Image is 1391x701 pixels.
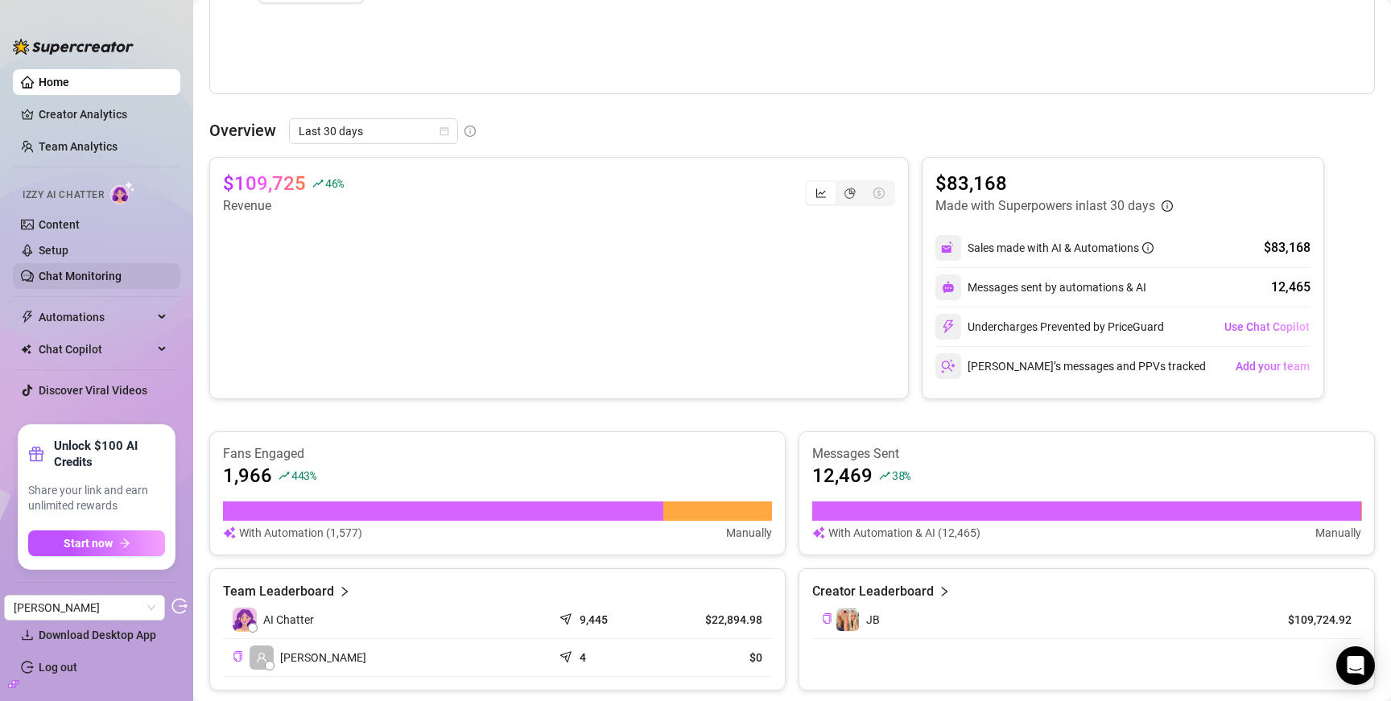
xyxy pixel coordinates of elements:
[672,612,762,628] article: $22,894.98
[39,101,167,127] a: Creator Analytics
[280,649,366,666] span: [PERSON_NAME]
[580,612,608,628] article: 9,445
[812,463,873,489] article: 12,469
[28,483,165,514] span: Share your link and earn unlimited rewards
[1224,314,1311,340] button: Use Chat Copilot
[968,239,1154,257] div: Sales made with AI & Automations
[822,613,832,625] button: Copy Creator ID
[1162,200,1173,212] span: info-circle
[1224,320,1310,333] span: Use Chat Copilot
[1235,353,1311,379] button: Add your team
[941,359,956,373] img: svg%3e
[815,188,827,199] span: line-chart
[1142,242,1154,254] span: info-circle
[1236,360,1310,373] span: Add your team
[39,304,153,330] span: Automations
[171,598,188,614] span: logout
[873,188,885,199] span: dollar-circle
[580,649,586,666] article: 4
[23,188,104,203] span: Izzy AI Chatter
[21,344,31,355] img: Chat Copilot
[828,524,980,542] article: With Automation & AI (12,465)
[892,468,910,483] span: 38 %
[110,181,135,204] img: AI Chatter
[21,311,34,324] span: thunderbolt
[64,537,113,550] span: Start now
[39,140,118,153] a: Team Analytics
[233,651,243,663] button: Copy Teammate ID
[935,196,1155,216] article: Made with Superpowers in last 30 days
[941,241,956,255] img: svg%3e
[1271,278,1311,297] div: 12,465
[39,218,80,231] a: Content
[1264,238,1311,258] div: $83,168
[223,463,272,489] article: 1,966
[672,649,762,666] article: $0
[39,384,147,397] a: Discover Viral Videos
[935,274,1146,300] div: Messages sent by automations & AI
[223,582,334,601] article: Team Leaderboard
[54,438,165,470] strong: Unlock $100 AI Credits
[39,244,68,257] a: Setup
[935,314,1164,340] div: Undercharges Prevented by PriceGuard
[726,524,772,542] article: Manually
[119,538,130,549] span: arrow-right
[1278,612,1352,628] article: $109,724.92
[339,582,350,601] span: right
[223,171,306,196] article: $109,725
[866,613,880,626] span: JB
[39,270,122,282] a: Chat Monitoring
[939,582,950,601] span: right
[21,629,34,641] span: download
[223,524,236,542] img: svg%3e
[291,468,316,483] span: 443 %
[805,180,895,206] div: segmented control
[14,596,155,620] span: Ryan Bonam
[39,76,69,89] a: Home
[279,470,290,481] span: rise
[325,175,344,191] span: 46 %
[935,353,1206,379] div: [PERSON_NAME]’s messages and PPVs tracked
[256,652,267,663] span: user
[13,39,134,55] img: logo-BBDzfeDw.svg
[844,188,856,199] span: pie-chart
[941,320,956,334] img: svg%3e
[812,445,1361,463] article: Messages Sent
[39,629,156,641] span: Download Desktop App
[935,171,1173,196] article: $83,168
[209,118,276,142] article: Overview
[812,582,934,601] article: Creator Leaderboard
[464,126,476,137] span: info-circle
[822,613,832,624] span: copy
[263,611,314,629] span: AI Chatter
[942,281,955,294] img: svg%3e
[299,119,448,143] span: Last 30 days
[1315,524,1361,542] article: Manually
[440,126,449,136] span: calendar
[836,608,859,631] img: JB
[879,470,890,481] span: rise
[559,647,576,663] span: send
[233,608,257,632] img: izzy-ai-chatter-avatar-DDCN_rTZ.svg
[812,524,825,542] img: svg%3e
[28,446,44,462] span: gift
[223,445,772,463] article: Fans Engaged
[239,524,362,542] article: With Automation (1,577)
[28,530,165,556] button: Start nowarrow-right
[312,178,324,189] span: rise
[233,651,243,662] span: copy
[223,196,344,216] article: Revenue
[39,661,77,674] a: Log out
[39,336,153,362] span: Chat Copilot
[559,609,576,625] span: send
[1336,646,1375,685] div: Open Intercom Messenger
[8,678,19,690] span: build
